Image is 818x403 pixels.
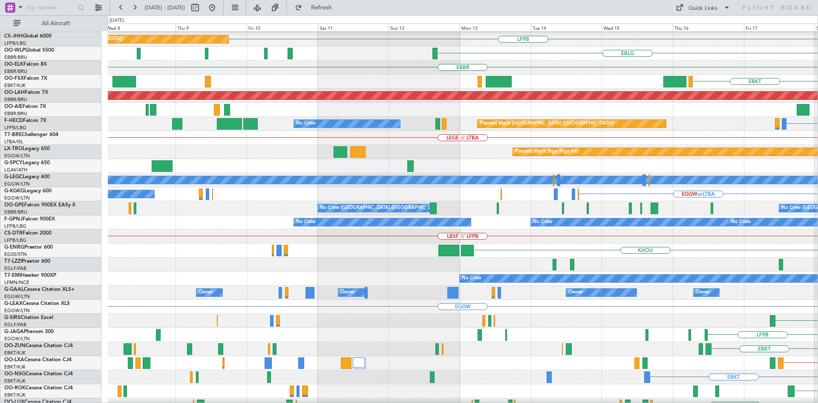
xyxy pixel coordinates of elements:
input: Trip Number [26,1,75,14]
a: EBBR/BRU [4,209,27,215]
span: OO-ROK [4,386,26,391]
a: OO-LAHFalcon 7X [4,90,48,95]
button: Quick Links [671,1,734,14]
div: Quick Links [688,4,717,13]
span: OO-NSG [4,371,26,377]
div: Owner [199,286,213,299]
a: G-GAALCessna Citation XLS+ [4,287,75,292]
a: T7-LZZIPraetor 600 [4,259,50,264]
a: OO-ROKCessna Citation CJ4 [4,386,73,391]
div: [DATE] [109,17,124,24]
span: OO-LXA [4,357,24,362]
span: T7-BRE [4,132,22,137]
a: F-HECDFalcon 7X [4,118,46,123]
span: G-LEAX [4,301,23,306]
a: EGGW/LTN [4,195,30,201]
span: F-GPNJ [4,217,23,222]
a: OO-ELKFalcon 8X [4,62,47,67]
span: Refresh [304,5,340,11]
a: OO-AIEFalcon 7X [4,104,46,109]
span: All Aircraft [22,20,90,26]
a: EGGW/LTN [4,293,30,300]
a: G-ENRGPraetor 600 [4,245,53,250]
span: [DATE] - [DATE] [145,4,185,12]
div: Planned Maint Riga (Riga Intl) [515,145,579,158]
span: G-JAGA [4,329,24,334]
div: Wed 15 [602,23,673,31]
div: Tue 14 [531,23,602,31]
span: CS-JHH [4,34,23,39]
span: T7-LZZI [4,259,22,264]
a: LFPB/LBG [4,223,26,229]
div: Owner [696,286,710,299]
a: CS-JHHGlobal 6000 [4,34,52,39]
a: LFPB/LBG [4,125,26,131]
a: EGSS/STN [4,251,27,258]
span: CS-DTR [4,231,23,236]
div: Fri 17 [744,23,815,31]
a: LTBA/ISL [4,139,23,145]
a: EGGW/LTN [4,181,30,187]
div: Thu 16 [673,23,744,31]
button: Refresh [291,1,342,14]
div: No Crew [462,272,481,285]
a: LX-TROLegacy 650 [4,146,50,151]
span: OO-ELK [4,62,23,67]
span: LX-TRO [4,146,23,151]
a: LFPB/LBG [4,237,26,244]
a: EGGW/LTN [4,153,30,159]
a: CS-DTRFalcon 2000 [4,231,52,236]
a: EBBR/BRU [4,110,27,117]
a: OO-FSXFalcon 7X [4,76,47,81]
span: OO-WLP [4,48,25,53]
div: No Crew [GEOGRAPHIC_DATA] ([GEOGRAPHIC_DATA] National) [320,202,463,215]
a: OO-GPEFalcon 900EX EASy II [4,203,75,208]
div: Planned Maint [GEOGRAPHIC_DATA] ([GEOGRAPHIC_DATA]) [480,117,614,130]
span: OO-LAH [4,90,25,95]
span: OO-GPE [4,203,24,208]
div: Sat 11 [318,23,389,31]
a: OO-LXACessna Citation CJ4 [4,357,72,362]
a: G-LEAXCessna Citation XLS [4,301,70,306]
a: OO-ZUNCessna Citation CJ4 [4,343,73,348]
a: LFPB/LBG [4,40,26,46]
a: T7-BREChallenger 604 [4,132,58,137]
span: OO-AIE [4,104,23,109]
span: G-LEGC [4,174,23,180]
span: T7-EMI [4,273,21,278]
span: G-SPCY [4,160,23,165]
span: G-ENRG [4,245,24,250]
a: OO-NSGCessna Citation CJ4 [4,371,73,377]
span: F-HECD [4,118,23,123]
button: All Aircraft [9,17,92,30]
span: G-KGKG [4,188,24,194]
a: F-GPNJFalcon 900EX [4,217,55,222]
a: EBKT/KJK [4,392,26,398]
a: EBKT/KJK [4,82,26,89]
div: Fri 10 [247,23,318,31]
a: EBKT/KJK [4,378,26,384]
a: LGAV/ATH [4,167,27,173]
div: Thu 9 [176,23,247,31]
a: EGLF/FAB [4,265,26,272]
a: G-KGKGLegacy 600 [4,188,52,194]
div: No Crew [533,216,553,229]
div: Owner [340,286,355,299]
a: G-JAGAPhenom 300 [4,329,54,334]
a: EGLF/FAB [4,322,26,328]
span: OO-FSX [4,76,24,81]
div: No Crew [296,216,316,229]
a: EGGW/LTN [4,336,30,342]
a: EBBR/BRU [4,96,27,103]
a: EBBR/BRU [4,54,27,61]
a: EBKT/KJK [4,364,26,370]
a: G-SPCYLegacy 650 [4,160,50,165]
a: LFMN/NCE [4,279,29,286]
a: EBBR/BRU [4,68,27,75]
div: No Crew [731,216,751,229]
a: OO-WLPGlobal 5500 [4,48,54,53]
div: No Crew [296,117,316,130]
span: OO-ZUN [4,343,26,348]
span: G-GAAL [4,287,24,292]
a: T7-EMIHawker 900XP [4,273,56,278]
